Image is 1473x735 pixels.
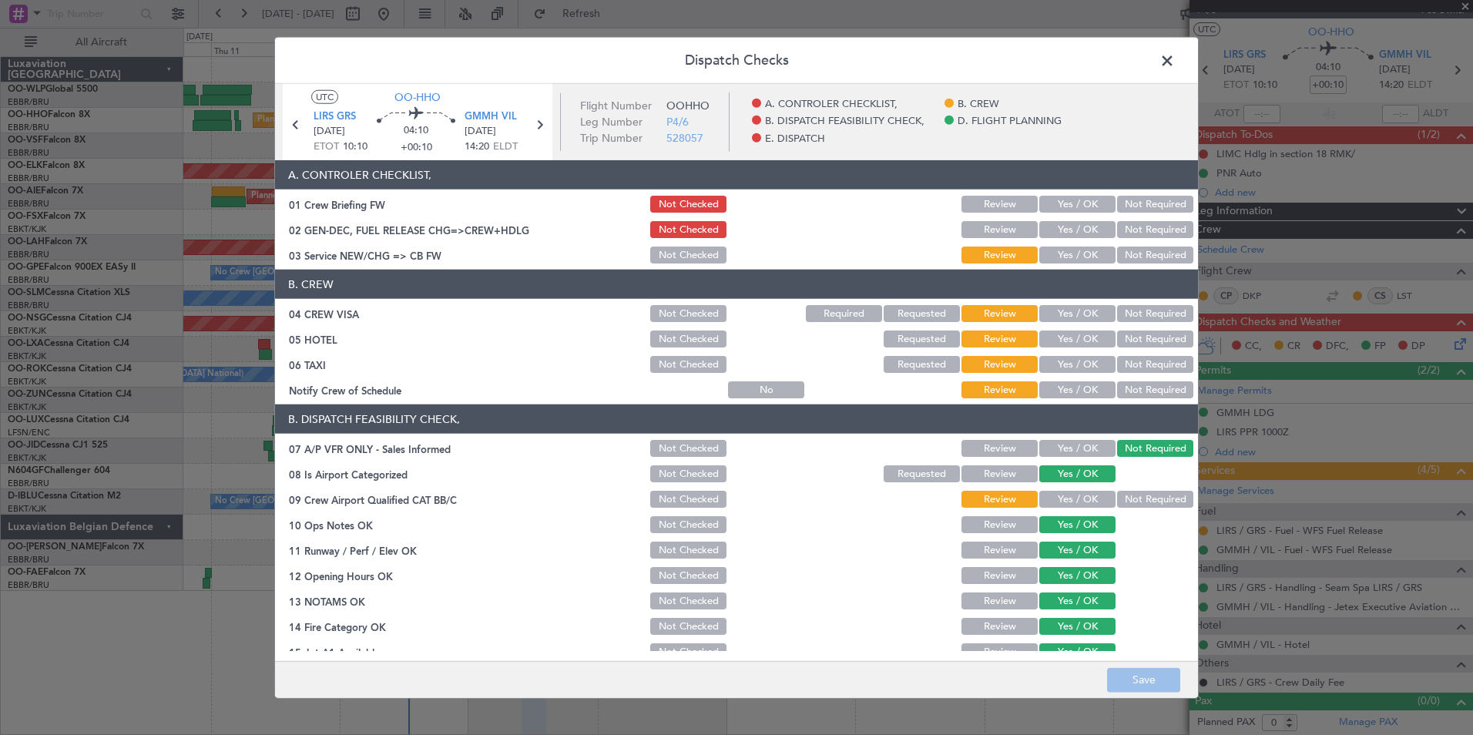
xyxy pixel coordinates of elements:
[1117,247,1193,263] button: Not Required
[1117,221,1193,238] button: Not Required
[1117,440,1193,457] button: Not Required
[1117,356,1193,373] button: Not Required
[1117,331,1193,347] button: Not Required
[1117,381,1193,398] button: Not Required
[1117,491,1193,508] button: Not Required
[275,38,1198,84] header: Dispatch Checks
[1117,196,1193,213] button: Not Required
[1117,305,1193,322] button: Not Required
